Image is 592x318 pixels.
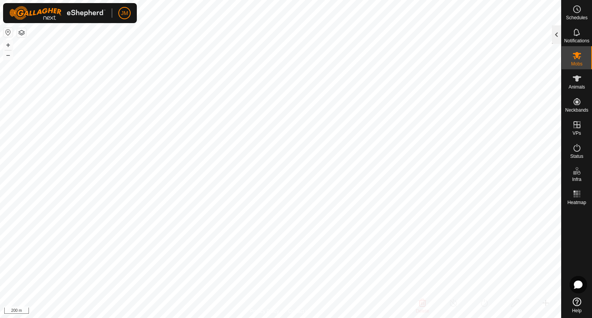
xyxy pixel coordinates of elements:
a: Privacy Policy [250,308,279,315]
span: Mobs [571,62,582,66]
img: Gallagher Logo [9,6,106,20]
span: VPs [572,131,581,136]
span: Status [570,154,583,159]
a: Help [562,295,592,316]
span: Heatmap [567,200,586,205]
span: Infra [572,177,581,182]
button: – [3,50,13,60]
span: Schedules [566,15,587,20]
a: Contact Us [288,308,311,315]
button: Reset Map [3,28,13,37]
button: Map Layers [17,28,26,37]
button: + [3,40,13,50]
span: Neckbands [565,108,588,112]
span: JM [121,9,128,17]
span: Help [572,308,582,313]
span: Notifications [564,38,589,43]
span: Animals [568,85,585,89]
